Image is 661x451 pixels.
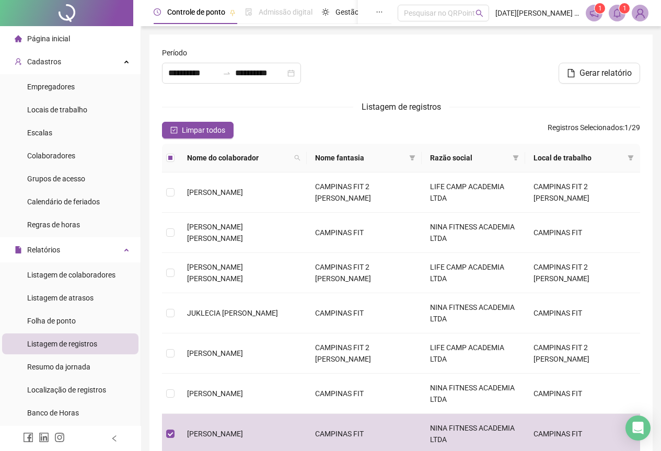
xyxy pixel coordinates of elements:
span: Nome fantasia [315,152,405,164]
span: [DATE][PERSON_NAME] - LIFE CAMP ACADEMIA LTDA [495,7,579,19]
td: NINA FITNESS ACADEMIA LTDA [422,293,525,333]
span: Regras de horas [27,221,80,229]
td: CAMPINAS FIT [307,293,422,333]
span: swap-right [223,69,231,77]
span: home [15,35,22,42]
td: NINA FITNESS ACADEMIA LTDA [422,374,525,414]
span: : 1 / 29 [548,122,640,138]
span: Período [162,47,187,59]
span: Colaboradores [27,152,75,160]
span: Cadastros [27,57,61,66]
span: to [223,69,231,77]
span: search [294,155,300,161]
span: [PERSON_NAME] [187,430,243,438]
span: [PERSON_NAME] [187,389,243,398]
span: clock-circle [154,8,161,16]
td: CAMPINAS FIT [307,213,422,253]
span: Folha de ponto [27,317,76,325]
span: [PERSON_NAME] [PERSON_NAME] [187,223,243,242]
span: Listagem de atrasos [27,294,94,302]
span: Local de trabalho [534,152,623,164]
span: Resumo da jornada [27,363,90,371]
span: notification [589,8,599,18]
td: CAMPINAS FIT 2 [PERSON_NAME] [525,253,640,293]
span: Controle de ponto [167,8,225,16]
span: Gestão de férias [335,8,388,16]
span: [PERSON_NAME] [187,188,243,196]
span: left [111,435,118,442]
td: LIFE CAMP ACADEMIA LTDA [422,253,525,293]
td: CAMPINAS FIT 2 [PERSON_NAME] [525,333,640,374]
span: JUKLECIA [PERSON_NAME] [187,309,278,317]
div: Open Intercom Messenger [625,415,651,441]
span: filter [409,155,415,161]
td: CAMPINAS FIT 2 [PERSON_NAME] [307,253,422,293]
span: facebook [23,432,33,443]
span: Locais de trabalho [27,106,87,114]
td: NINA FITNESS ACADEMIA LTDA [422,213,525,253]
span: filter [513,155,519,161]
span: check-square [170,126,178,134]
span: filter [407,150,418,166]
td: LIFE CAMP ACADEMIA LTDA [422,333,525,374]
td: CAMPINAS FIT 2 [PERSON_NAME] [525,172,640,213]
span: Listagem de colaboradores [27,271,115,279]
span: 1 [623,5,627,12]
td: CAMPINAS FIT [525,374,640,414]
span: Admissão digital [259,8,312,16]
span: file [15,246,22,253]
span: ellipsis [376,8,383,16]
span: Razão social [430,152,508,164]
span: Relatórios [27,246,60,254]
button: Limpar todos [162,122,234,138]
span: file [567,69,575,77]
span: search [476,9,483,17]
span: search [292,150,303,166]
span: filter [628,155,634,161]
span: pushpin [229,9,236,16]
span: sun [322,8,329,16]
button: Gerar relatório [559,63,640,84]
span: file-done [245,8,252,16]
sup: 1 [595,3,605,14]
span: Gerar relatório [579,67,632,79]
td: CAMPINAS FIT [525,293,640,333]
td: LIFE CAMP ACADEMIA LTDA [422,172,525,213]
span: Listagem de registros [27,340,97,348]
span: Registros Selecionados [548,123,623,132]
span: Limpar todos [182,124,225,136]
td: CAMPINAS FIT [307,374,422,414]
span: linkedin [39,432,49,443]
td: CAMPINAS FIT [525,213,640,253]
span: Calendário de feriados [27,198,100,206]
span: Listagem de registros [362,102,441,112]
sup: 1 [619,3,630,14]
span: Escalas [27,129,52,137]
span: Grupos de acesso [27,175,85,183]
span: Nome do colaborador [187,152,290,164]
span: Banco de Horas [27,409,79,417]
span: bell [612,8,622,18]
td: CAMPINAS FIT 2 [PERSON_NAME] [307,172,422,213]
span: filter [625,150,636,166]
span: instagram [54,432,65,443]
td: CAMPINAS FIT 2 [PERSON_NAME] [307,333,422,374]
span: filter [511,150,521,166]
span: user-add [15,58,22,65]
span: Localização de registros [27,386,106,394]
span: [PERSON_NAME] [PERSON_NAME] [187,263,243,283]
span: [PERSON_NAME] [187,349,243,357]
img: 93553 [632,5,648,21]
span: Empregadores [27,83,75,91]
span: 1 [598,5,602,12]
span: Página inicial [27,34,70,43]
